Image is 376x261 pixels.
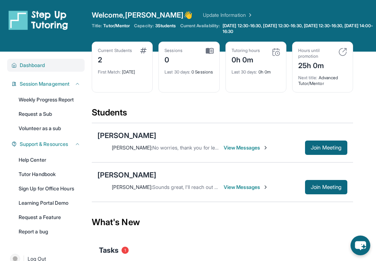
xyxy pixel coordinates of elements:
[134,23,154,29] span: Capacity:
[311,146,342,150] span: Join Meeting
[298,75,318,80] span: Next title :
[298,48,334,59] div: Hours until promotion
[112,184,152,190] span: [PERSON_NAME] :
[14,225,85,238] a: Report a bug
[92,107,353,123] div: Students
[232,53,260,65] div: 0h 0m
[206,48,214,54] img: card
[20,80,70,87] span: Session Management
[232,65,280,75] div: 0h 0m
[221,23,376,34] a: [DATE] 12:30-16:30, [DATE] 12:30-16:30, [DATE] 12:30-16:30, [DATE] 14:00-16:30
[14,153,85,166] a: Help Center
[98,53,132,65] div: 2
[263,184,268,190] img: Chevron-Right
[305,141,347,155] button: Join Meeting
[305,180,347,194] button: Join Meeting
[140,48,147,53] img: card
[203,11,253,19] a: Update Information
[165,48,182,53] div: Sessions
[311,185,342,189] span: Join Meeting
[14,196,85,209] a: Learning Portal Demo
[14,182,85,195] a: Sign Up for Office Hours
[122,247,129,254] span: 1
[98,69,121,75] span: First Match :
[14,122,85,135] a: Volunteer as a sub
[298,59,334,71] div: 25h 0m
[97,130,156,141] div: [PERSON_NAME]
[17,62,80,69] button: Dashboard
[152,144,248,151] span: No worries, thank you for letting me know!
[298,71,347,86] div: Advanced Tutor/Mentor
[97,170,156,180] div: [PERSON_NAME]
[165,53,182,65] div: 0
[98,65,147,75] div: [DATE]
[98,48,132,53] div: Current Students
[165,65,213,75] div: 0 Sessions
[272,48,280,56] img: card
[17,80,80,87] button: Session Management
[224,144,268,151] span: View Messages
[99,245,119,255] span: Tasks
[155,23,176,29] span: 3 Students
[246,11,253,19] img: Chevron Right
[92,207,353,238] div: What's New
[232,69,257,75] span: Last 30 days :
[20,141,68,148] span: Support & Resources
[20,62,45,69] span: Dashboard
[9,10,68,30] img: logo
[152,184,231,190] span: Sounds great, I'll reach out [DATE]!
[14,168,85,181] a: Tutor Handbook
[103,23,130,29] span: Tutor/Mentor
[351,236,370,255] button: chat-button
[165,69,190,75] span: Last 30 days :
[224,184,268,191] span: View Messages
[263,145,268,151] img: Chevron-Right
[14,211,85,224] a: Request a Feature
[14,108,85,120] a: Request a Sub
[232,48,260,53] div: Tutoring hours
[338,48,347,56] img: card
[14,93,85,106] a: Weekly Progress Report
[223,23,375,34] span: [DATE] 12:30-16:30, [DATE] 12:30-16:30, [DATE] 12:30-16:30, [DATE] 14:00-16:30
[180,23,220,34] span: Current Availability:
[92,10,193,20] span: Welcome, [PERSON_NAME] 👋
[17,141,80,148] button: Support & Resources
[112,144,152,151] span: [PERSON_NAME] :
[92,23,102,29] span: Title:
